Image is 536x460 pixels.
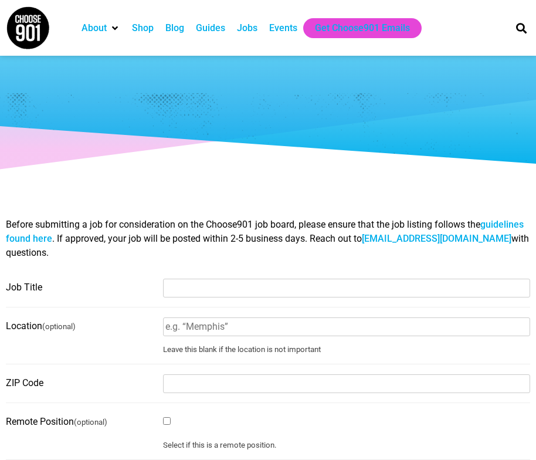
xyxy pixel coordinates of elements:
small: Select if this is a remote position. [163,441,530,450]
a: Events [269,21,297,35]
a: Get Choose901 Emails [315,21,410,35]
small: (optional) [42,322,76,331]
label: Job Title [6,278,158,297]
a: Shop [132,21,154,35]
a: Guides [196,21,225,35]
a: [EMAIL_ADDRESS][DOMAIN_NAME] [362,233,511,244]
nav: Main nav [76,18,500,38]
a: Jobs [237,21,257,35]
a: Blog [165,21,184,35]
label: Remote Position [6,412,158,432]
small: Leave this blank if the location is not important [163,345,530,354]
input: e.g. “Memphis” [163,317,530,336]
div: About [76,18,126,38]
label: Location [6,317,158,336]
a: About [82,21,107,35]
small: (optional) [74,418,107,427]
div: Search [511,18,531,38]
span: Before submitting a job for consideration on the Choose901 job board, please ensure that the job ... [6,219,529,258]
label: ZIP Code [6,374,158,393]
